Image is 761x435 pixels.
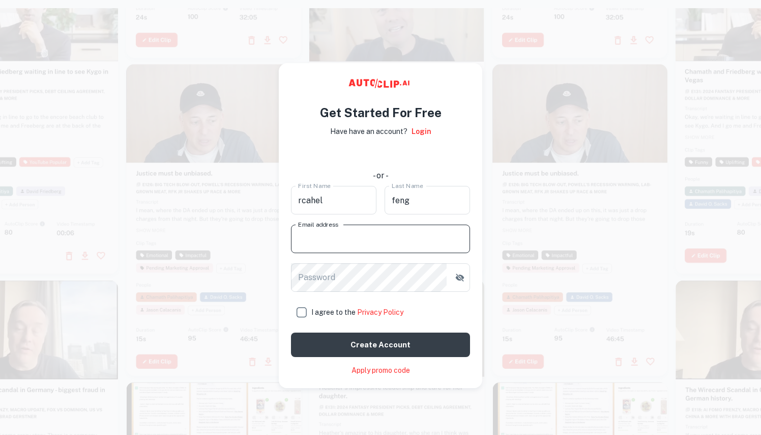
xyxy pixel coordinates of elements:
[357,308,403,316] a: Privacy Policy
[352,365,410,376] a: Apply promo code
[298,220,338,229] label: Email address
[291,144,470,167] div: 使用 Google 账号登录。在新标签页中打开
[392,181,423,190] label: Last Name
[291,170,470,182] div: - or -
[286,144,475,167] iframe: “使用 Google 账号登录”按钮
[311,308,403,316] span: I agree to the
[412,126,431,137] a: Login
[298,181,331,190] label: First Name
[291,333,470,357] button: Create account
[320,103,442,122] h4: Get Started For Free
[330,126,407,137] p: Have have an account?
